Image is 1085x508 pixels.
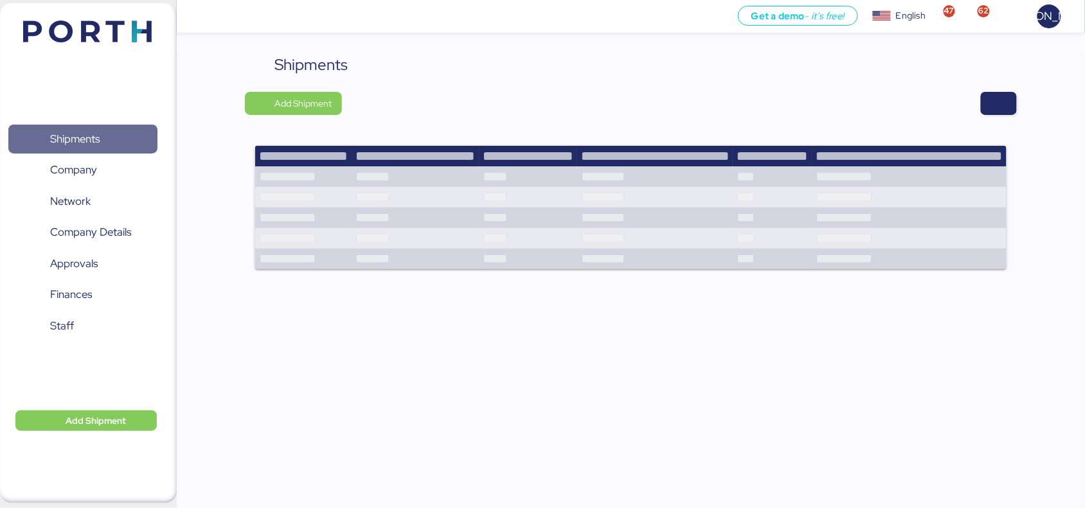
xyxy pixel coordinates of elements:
div: Shipments [274,53,348,76]
span: Add Shipment [66,413,126,428]
div: English [896,9,926,22]
a: Company Details [8,218,157,247]
a: Staff [8,311,157,341]
a: Shipments [8,125,157,154]
a: Company [8,155,157,185]
span: Add Shipment [274,96,332,111]
span: Company Details [50,223,131,241]
span: Network [50,192,91,211]
span: Approvals [50,254,98,273]
span: Finances [50,285,92,304]
button: Menu [184,6,206,28]
a: Network [8,187,157,216]
button: Add Shipment [15,410,157,431]
span: Staff [50,317,74,335]
span: Shipments [50,130,100,148]
span: Company [50,161,97,179]
button: Add Shipment [245,92,342,115]
a: Approvals [8,249,157,279]
a: Finances [8,280,157,310]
